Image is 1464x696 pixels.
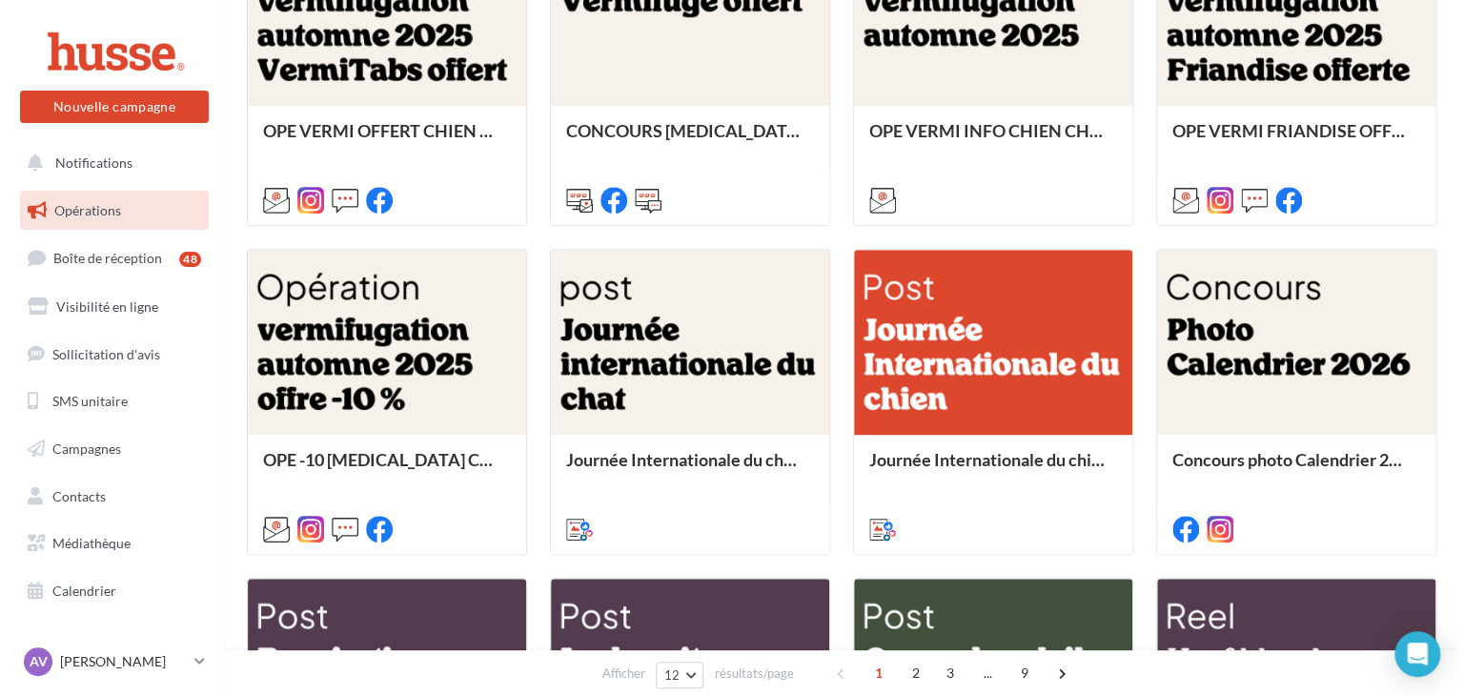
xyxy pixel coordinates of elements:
div: Concours photo Calendrier 2026 [1168,450,1415,488]
div: OPE VERMI INFO CHIEN CHAT AUTOMNE [864,121,1112,159]
div: Journée Internationale du chat roux [561,450,809,488]
div: OPE VERMI OFFERT CHIEN CHAT AUTOMNE [258,121,506,159]
span: Sollicitation d'avis [48,345,155,361]
button: Nouvelle campagne [15,91,204,123]
a: Sollicitation d'avis [11,335,208,375]
span: résultats/page [709,665,788,683]
a: Médiathèque [11,523,208,563]
span: AV [25,652,43,671]
a: SMS unitaire [11,381,208,421]
p: [PERSON_NAME] [55,652,182,671]
span: 3 [930,658,961,688]
a: Campagnes [11,429,208,469]
a: Contacts [11,477,208,517]
a: Boîte de réception48 [11,237,208,278]
a: Calendrier [11,571,208,611]
span: Visibilité en ligne [51,298,153,315]
span: Opérations [50,202,116,218]
span: Campagnes [48,440,116,457]
span: SMS unitaire [48,393,123,409]
div: OPE VERMI FRIANDISE OFFERTE CHIEN CHAT AUTOMNE [1168,121,1415,159]
span: Calendrier [48,583,112,599]
span: 2 [896,658,926,688]
button: Notifications [11,143,200,183]
span: Afficher [598,665,640,683]
span: ... [967,658,998,688]
button: 12 [651,662,700,688]
div: OPE -10 [MEDICAL_DATA] CHIEN CHAT AUTOMNE [258,450,506,488]
span: 1 [859,658,889,688]
span: 9 [1005,658,1035,688]
div: Open Intercom Messenger [1390,631,1435,677]
span: Médiathèque [48,535,126,551]
div: 48 [174,252,196,267]
a: AV [PERSON_NAME] [15,644,204,680]
span: Boîte de réception [49,250,157,266]
span: Contacts [48,488,101,504]
span: Notifications [51,154,128,171]
div: Journée Internationale du chien [864,450,1112,488]
a: Visibilité en ligne [11,287,208,327]
span: 12 [660,667,676,683]
div: CONCOURS [MEDICAL_DATA] OFFERT AUTOMNE 2025 [561,121,809,159]
a: Opérations [11,191,208,231]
